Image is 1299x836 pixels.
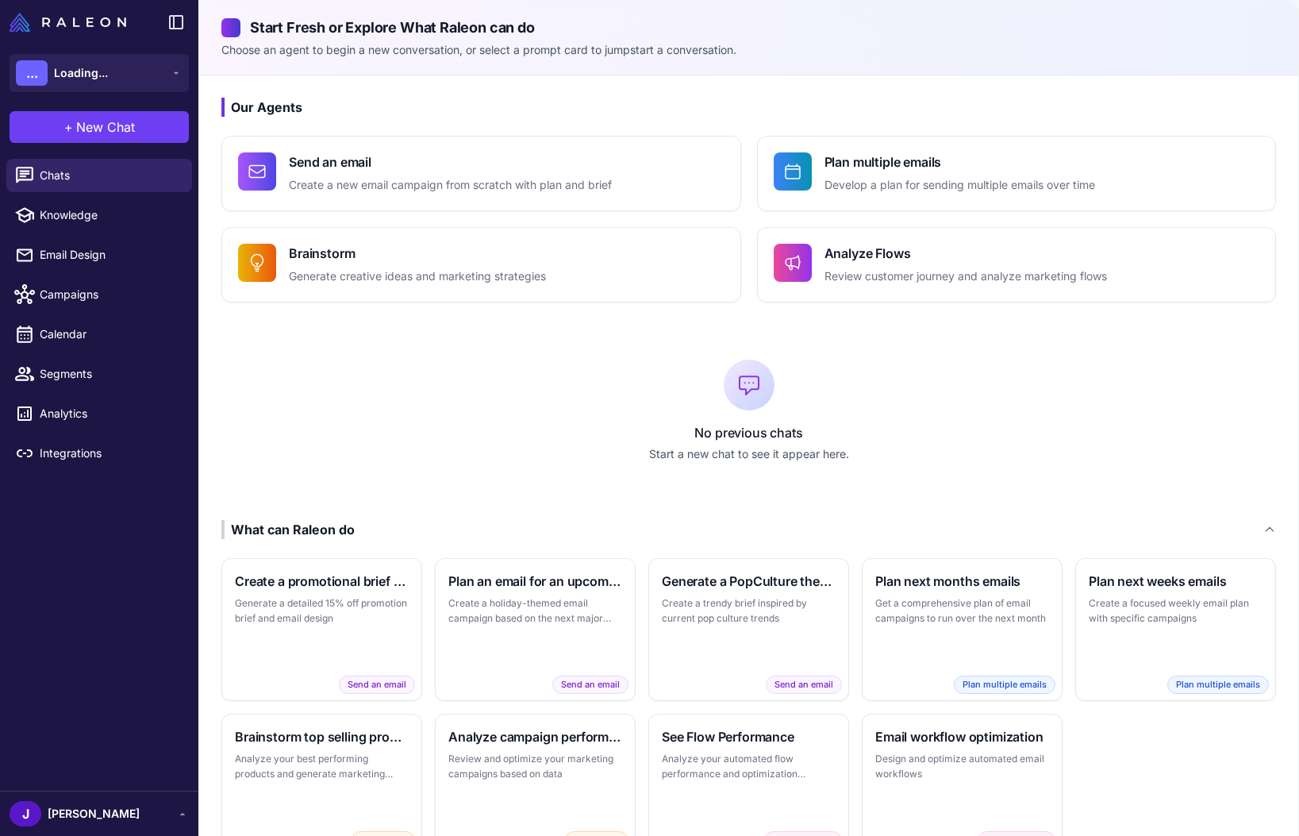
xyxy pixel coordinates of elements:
[221,136,741,211] button: Send an emailCreate a new email campaign from scratch with plan and brief
[448,727,622,746] h3: Analyze campaign performance
[662,572,836,591] h3: Generate a PopCulture themed brief
[289,244,546,263] h4: Brainstorm
[662,751,836,782] p: Analyze your automated flow performance and optimization opportunities
[40,445,179,462] span: Integrations
[875,727,1049,746] h3: Email workflow optimization
[40,365,179,383] span: Segments
[221,520,355,539] div: What can Raleon do
[40,167,179,184] span: Chats
[54,64,108,82] span: Loading...
[6,238,192,272] a: Email Design
[76,118,135,137] span: New Chat
[875,572,1049,591] h3: Plan next months emails
[40,405,179,422] span: Analytics
[235,595,409,626] p: Generate a detailed 15% off promotion brief and email design
[662,727,836,746] h3: See Flow Performance
[48,805,140,823] span: [PERSON_NAME]
[6,318,192,351] a: Calendar
[235,751,409,782] p: Analyze your best performing products and generate marketing ideas
[648,558,849,701] button: Generate a PopCulture themed briefCreate a trendy brief inspired by current pop culture trendsSen...
[339,676,415,694] span: Send an email
[221,445,1276,463] p: Start a new chat to see it appear here.
[40,206,179,224] span: Knowledge
[552,676,628,694] span: Send an email
[6,278,192,311] a: Campaigns
[824,244,1107,263] h4: Analyze Flows
[875,595,1049,626] p: Get a comprehensive plan of email campaigns to run over the next month
[289,176,612,195] p: Create a new email campaign from scratch with plan and brief
[221,17,1276,38] h2: Start Fresh or Explore What Raleon can do
[16,60,48,86] div: ...
[10,54,189,92] button: ...Loading...
[662,595,836,626] p: Create a trendy brief inspired by current pop culture trends
[6,437,192,470] a: Integrations
[1167,676,1269,694] span: Plan multiple emails
[235,572,409,591] h3: Create a promotional brief and email
[954,676,1055,694] span: Plan multiple emails
[875,751,1049,782] p: Design and optimize automated email workflows
[824,268,1107,286] p: Review customer journey and analyze marketing flows
[221,558,422,701] button: Create a promotional brief and emailGenerate a detailed 15% off promotion brief and email designS...
[40,286,179,303] span: Campaigns
[862,558,1063,701] button: Plan next months emailsGet a comprehensive plan of email campaigns to run over the next monthPlan...
[1089,595,1262,626] p: Create a focused weekly email plan with specific campaigns
[757,227,1277,302] button: Analyze FlowsReview customer journey and analyze marketing flows
[6,198,192,232] a: Knowledge
[448,595,622,626] p: Create a holiday-themed email campaign based on the next major holiday
[10,13,126,32] img: Raleon Logo
[824,176,1095,195] p: Develop a plan for sending multiple emails over time
[1089,572,1262,591] h3: Plan next weeks emails
[40,246,179,264] span: Email Design
[448,751,622,782] p: Review and optimize your marketing campaigns based on data
[824,152,1095,171] h4: Plan multiple emails
[757,136,1277,211] button: Plan multiple emailsDevelop a plan for sending multiple emails over time
[10,13,133,32] a: Raleon Logo
[221,98,1276,117] h3: Our Agents
[221,227,741,302] button: BrainstormGenerate creative ideas and marketing strategies
[6,357,192,391] a: Segments
[289,152,612,171] h4: Send an email
[435,558,636,701] button: Plan an email for an upcoming holidayCreate a holiday-themed email campaign based on the next maj...
[766,676,842,694] span: Send an email
[448,572,622,591] h3: Plan an email for an upcoming holiday
[64,118,73,137] span: +
[10,801,41,826] div: J
[6,159,192,192] a: Chats
[235,727,409,746] h3: Brainstorm top selling products
[40,326,179,343] span: Calendar
[221,423,1276,442] p: No previous chats
[6,397,192,430] a: Analytics
[10,111,189,143] button: +New Chat
[289,268,546,286] p: Generate creative ideas and marketing strategies
[221,41,1276,59] p: Choose an agent to begin a new conversation, or select a prompt card to jumpstart a conversation.
[1075,558,1276,701] button: Plan next weeks emailsCreate a focused weekly email plan with specific campaignsPlan multiple emails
